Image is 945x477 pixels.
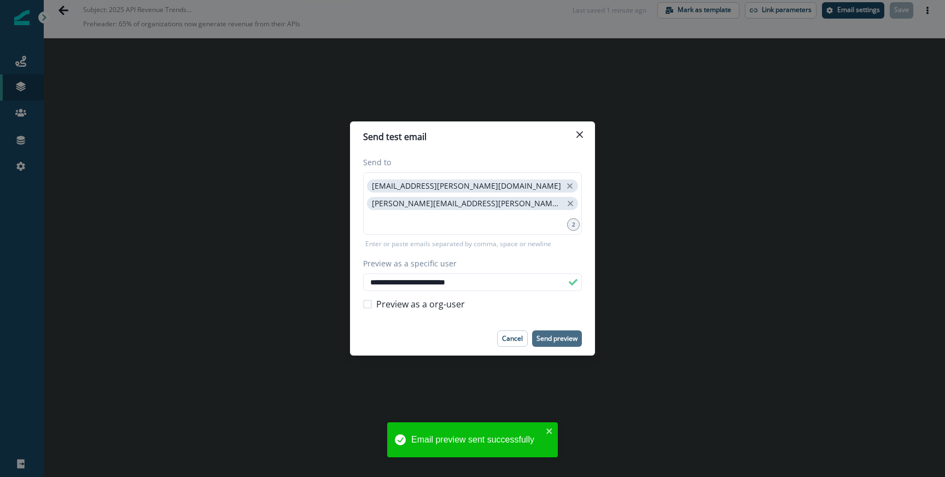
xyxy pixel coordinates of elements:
p: Send test email [363,130,427,143]
button: Cancel [497,330,528,347]
button: Close [571,126,588,143]
span: Preview as a org-user [376,298,465,311]
p: Enter or paste emails separated by comma, space or newline [363,239,553,249]
button: Send preview [532,330,582,347]
button: close [564,181,575,191]
label: Preview as a specific user [363,258,575,269]
button: close [565,198,575,209]
p: Cancel [502,335,523,342]
div: Email preview sent successfully [411,433,542,446]
p: [EMAIL_ADDRESS][PERSON_NAME][DOMAIN_NAME] [372,182,561,191]
p: Send preview [536,335,577,342]
label: Send to [363,156,575,168]
p: [PERSON_NAME][EMAIL_ADDRESS][PERSON_NAME][DOMAIN_NAME] [372,199,562,208]
div: 2 [567,218,580,231]
button: close [546,427,553,435]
